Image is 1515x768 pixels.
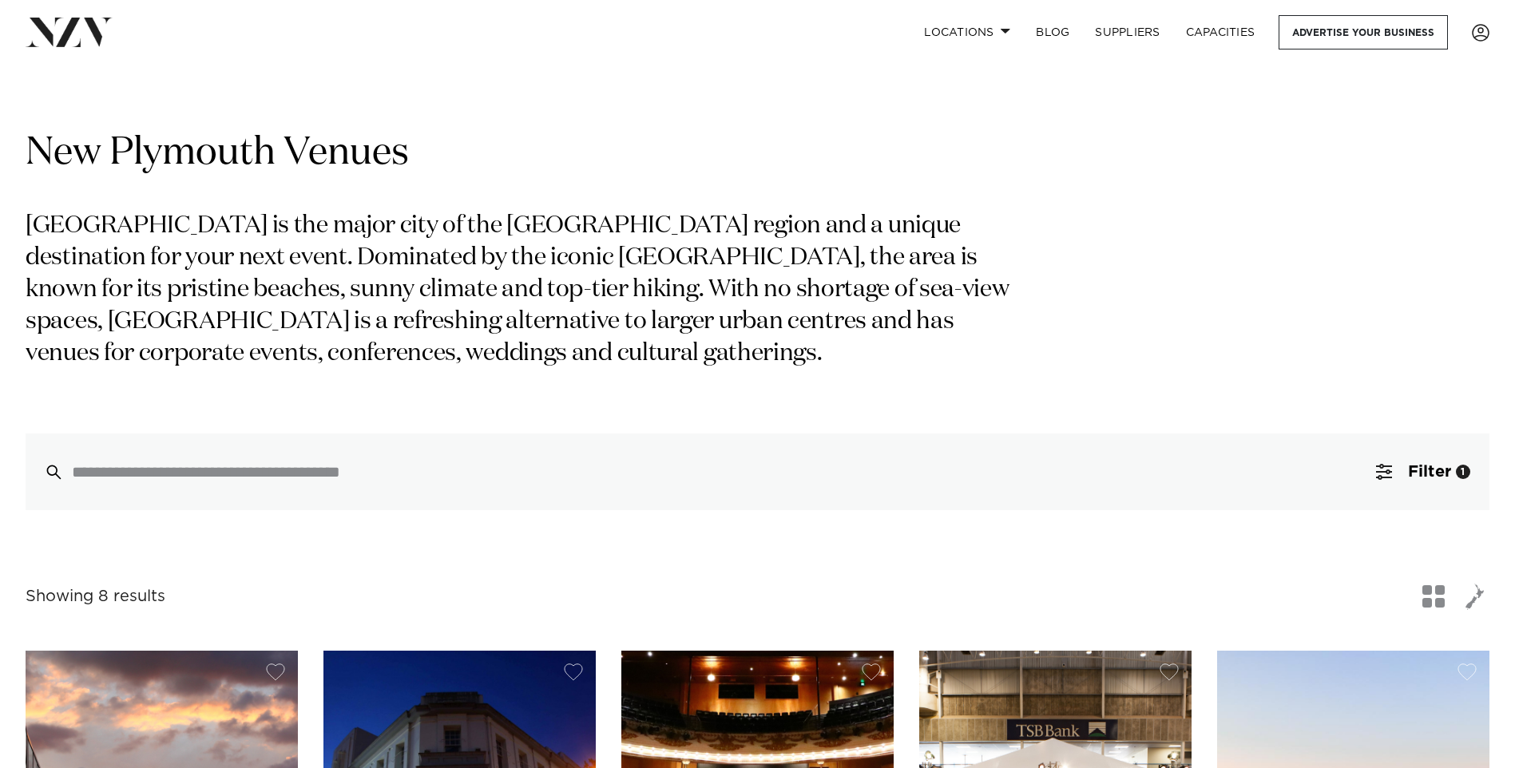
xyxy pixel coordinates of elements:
[1357,433,1489,510] button: Filter1
[26,584,165,609] div: Showing 8 results
[1082,15,1172,49] a: SUPPLIERS
[1279,15,1448,49] a: Advertise your business
[26,211,1013,370] p: [GEOGRAPHIC_DATA] is the major city of the [GEOGRAPHIC_DATA] region and a unique destination for ...
[26,18,113,46] img: nzv-logo.png
[911,15,1023,49] a: Locations
[1408,464,1451,480] span: Filter
[1173,15,1268,49] a: Capacities
[1023,15,1082,49] a: BLOG
[1456,465,1470,479] div: 1
[26,129,1489,179] h1: New Plymouth Venues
